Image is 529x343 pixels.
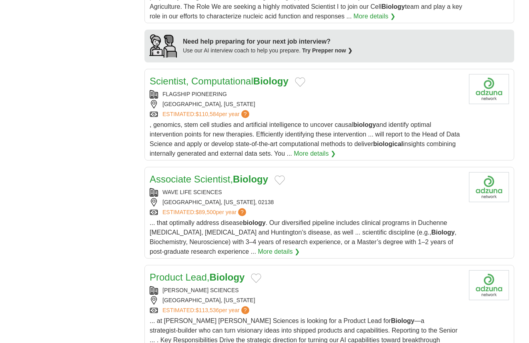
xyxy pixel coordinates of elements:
div: [PERSON_NAME] SCIENCES [150,286,463,295]
span: $113,536 [196,307,219,313]
img: Company logo [469,172,509,202]
a: More details ❯ [294,149,336,158]
button: Add to favorite jobs [275,175,285,185]
a: Scientist, ComputationalBiology [150,76,289,86]
div: WAVE LIFE SCIENCES [150,188,463,197]
div: Use our AI interview coach to help you prepare. [183,46,353,55]
strong: biological [373,140,403,147]
strong: Biology [431,229,455,236]
strong: Biology [381,3,405,10]
span: , genomics, stem cell studies and artificial intelligence to uncover causal and identify optimal ... [150,121,460,157]
button: Add to favorite jobs [251,273,261,283]
strong: Biology [391,317,415,324]
span: $89,500 [196,209,216,215]
div: [GEOGRAPHIC_DATA], [US_STATE], 02138 [150,198,463,207]
span: ? [241,110,249,118]
span: ... that optimally address disease . Our diversified pipeline includes clinical programs in Duche... [150,219,457,255]
div: FLAGSHIP PIONEERING [150,90,463,98]
a: More details ❯ [258,247,300,257]
strong: Biology [233,174,268,185]
span: $110,584 [196,111,219,117]
a: Product Lead,Biology [150,272,244,283]
a: ESTIMATED:$89,500per year? [162,208,248,217]
strong: Biology [253,76,289,86]
strong: biology [353,121,376,128]
a: ESTIMATED:$113,536per year? [162,306,251,315]
a: ESTIMATED:$110,584per year? [162,110,251,118]
img: Company logo [469,74,509,104]
strong: biology [243,219,266,226]
strong: Biology [209,272,244,283]
button: Add to favorite jobs [295,77,305,87]
a: Associate Scientist,Biology [150,174,268,185]
a: Try Prepper now ❯ [302,47,353,54]
span: ? [241,306,249,314]
a: More details ❯ [353,12,395,21]
div: [GEOGRAPHIC_DATA], [US_STATE] [150,100,463,108]
span: ? [238,208,246,216]
img: Company logo [469,270,509,300]
div: Need help preparing for your next job interview? [183,37,353,46]
div: [GEOGRAPHIC_DATA], [US_STATE] [150,296,463,305]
